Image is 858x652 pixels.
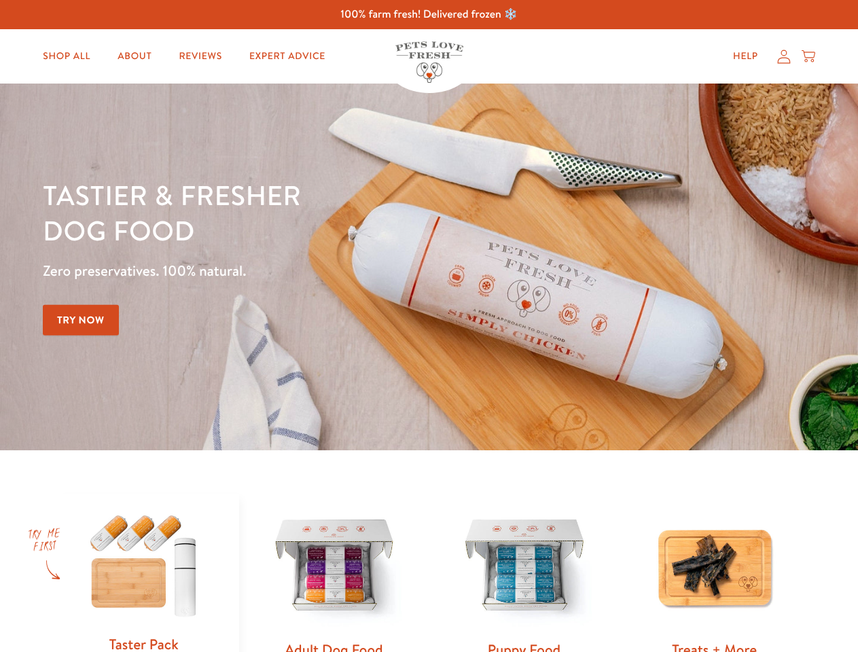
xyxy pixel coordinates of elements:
a: Try Now [43,305,119,336]
a: Help [722,43,769,70]
a: Reviews [168,43,232,70]
p: Zero preservatives. 100% natural. [43,259,558,283]
a: Expert Advice [238,43,336,70]
h1: Tastier & fresher dog food [43,177,558,248]
a: Shop All [32,43,101,70]
a: About [107,43,162,70]
img: Pets Love Fresh [395,41,463,83]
